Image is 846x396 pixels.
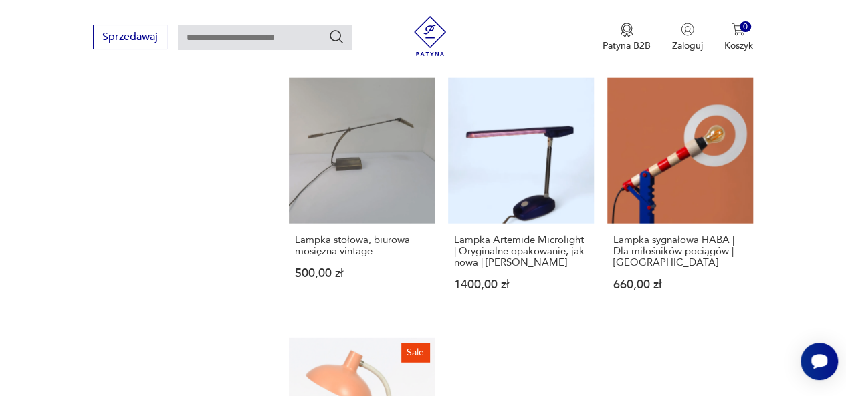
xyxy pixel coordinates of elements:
[410,16,450,56] img: Patyna - sklep z meblami i dekoracjami vintage
[613,279,747,290] p: 660,00 zł
[295,234,429,257] h3: Lampka stołowa, biurowa mosiężna vintage
[724,39,753,52] p: Koszyk
[93,33,167,43] a: Sprzedawaj
[603,23,651,52] button: Patyna B2B
[724,23,753,52] button: 0Koszyk
[295,268,429,279] p: 500,00 zł
[740,21,751,33] div: 0
[603,23,651,52] a: Ikona medaluPatyna B2B
[672,39,703,52] p: Zaloguj
[328,29,344,45] button: Szukaj
[607,78,753,317] a: Lampka sygnałowa HABA | Dla miłośników pociągów | Styl MemphisLampka sygnałowa HABA | Dla miłośni...
[672,23,703,52] button: Zaloguj
[801,343,838,380] iframe: Smartsupp widget button
[613,234,747,268] h3: Lampka sygnałowa HABA | Dla miłośników pociągów | [GEOGRAPHIC_DATA]
[732,23,745,36] img: Ikona koszyka
[289,78,435,317] a: Lampka stołowa, biurowa mosiężna vintageLampka stołowa, biurowa mosiężna vintage500,00 zł
[681,23,694,36] img: Ikonka użytkownika
[603,39,651,52] p: Patyna B2B
[93,25,167,49] button: Sprzedawaj
[454,234,588,268] h3: Lampka Artemide Microlight | Oryginalne opakowanie, jak nowa | [PERSON_NAME]
[620,23,633,37] img: Ikona medalu
[454,279,588,290] p: 1400,00 zł
[448,78,594,317] a: Lampka Artemide Microlight | Oryginalne opakowanie, jak nowa | Ernesto GismondiLampka Artemide Mi...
